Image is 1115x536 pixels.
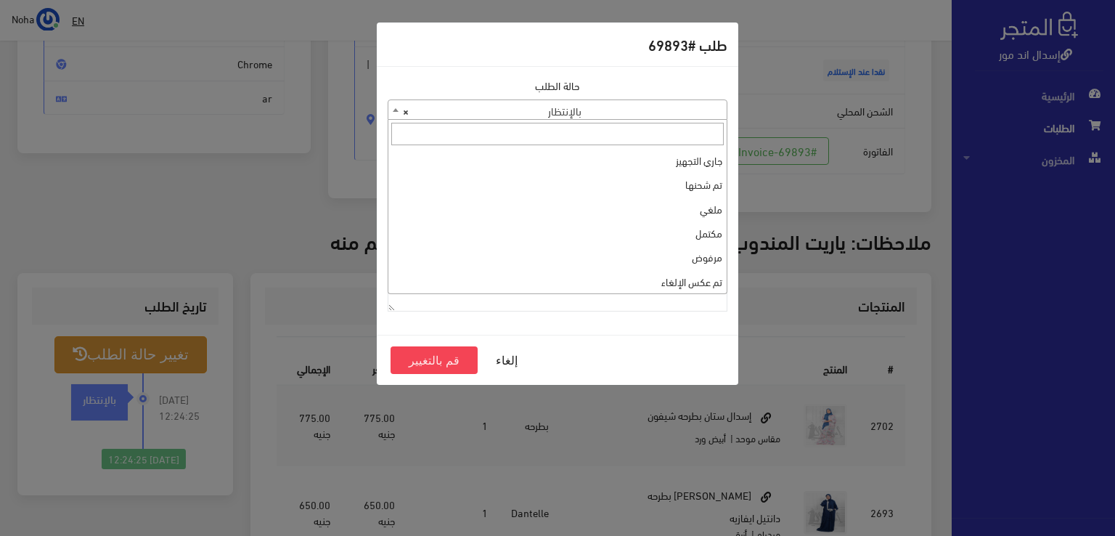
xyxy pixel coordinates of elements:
span: بالإنتظار [388,100,727,121]
button: قم بالتغيير [391,346,478,374]
h5: طلب #69893 [648,33,727,55]
li: مرفوض [388,245,727,269]
li: جاري التجهيز [388,148,727,172]
button: إلغاء [478,346,536,374]
label: حالة الطلب [535,78,580,94]
iframe: Drift Widget Chat Controller [17,436,73,492]
li: تم شحنها [388,172,727,196]
span: × [403,100,409,121]
span: بالإنتظار [388,100,727,120]
li: تم عكس الإلغاء [388,269,727,293]
li: ملغي [388,197,727,221]
li: مكتمل [388,221,727,245]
